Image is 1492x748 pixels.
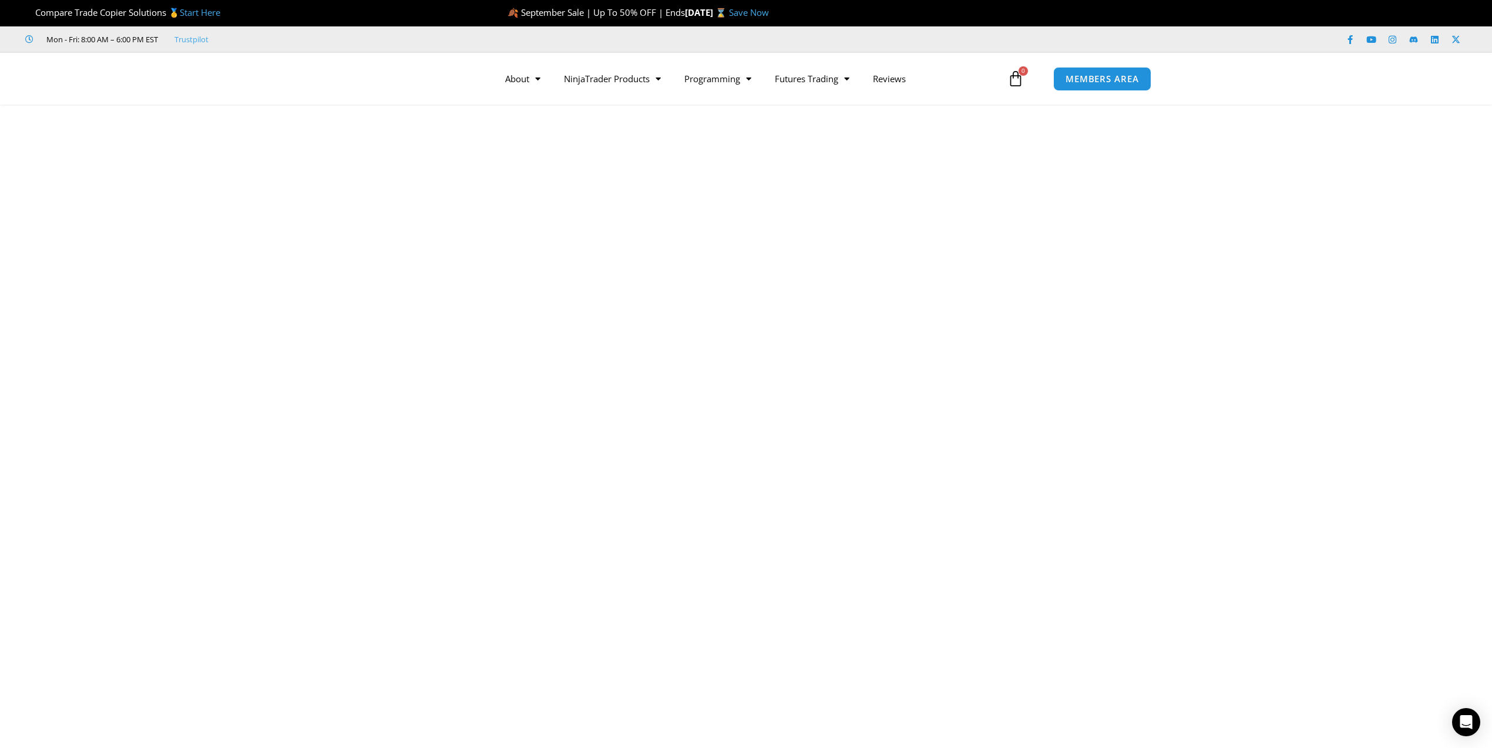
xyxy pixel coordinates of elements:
[180,6,220,18] a: Start Here
[25,6,220,18] span: Compare Trade Copier Solutions 🥇
[861,65,918,92] a: Reviews
[26,8,35,17] img: 🏆
[729,6,769,18] a: Save Now
[990,62,1041,96] a: 0
[43,32,158,46] span: Mon - Fri: 8:00 AM – 6:00 PM EST
[673,65,763,92] a: Programming
[493,65,552,92] a: About
[493,65,1004,92] nav: Menu
[508,6,685,18] span: 🍂 September Sale | Up To 50% OFF | Ends
[552,65,673,92] a: NinjaTrader Products
[1452,708,1480,736] div: Open Intercom Messenger
[174,32,209,46] a: Trustpilot
[1019,66,1028,76] span: 0
[1053,67,1151,91] a: MEMBERS AREA
[1066,75,1139,83] span: MEMBERS AREA
[685,6,729,18] strong: [DATE] ⌛
[325,58,452,100] img: LogoAI | Affordable Indicators – NinjaTrader
[763,65,861,92] a: Futures Trading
